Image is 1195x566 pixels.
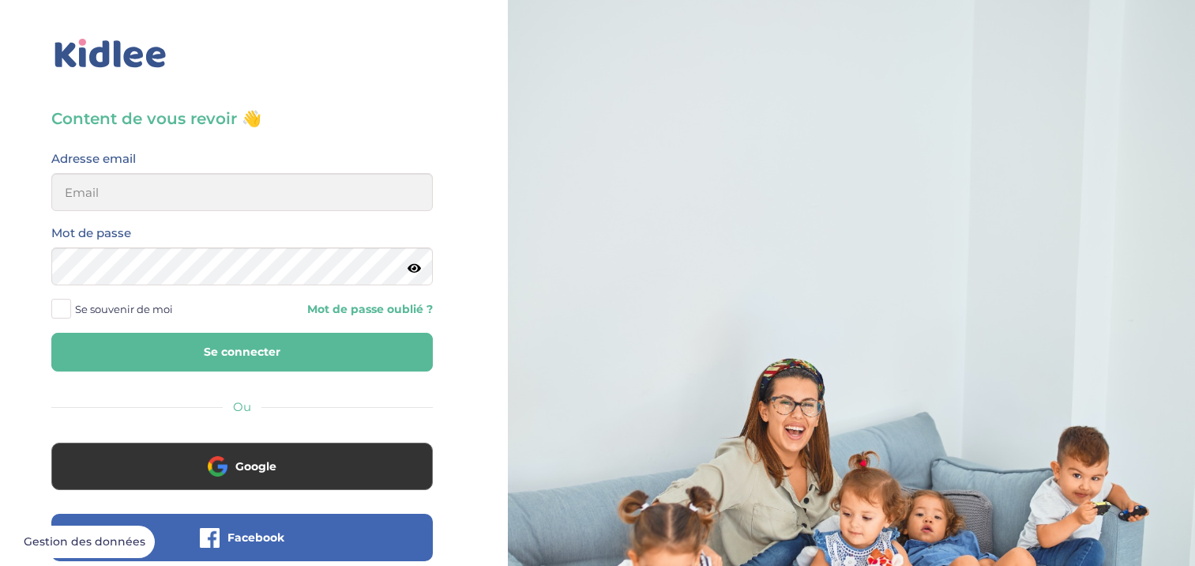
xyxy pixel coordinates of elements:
[235,458,276,474] span: Google
[51,470,433,485] a: Google
[24,535,145,549] span: Gestion des données
[51,173,433,211] input: Email
[51,541,433,556] a: Facebook
[51,149,136,169] label: Adresse email
[51,443,433,490] button: Google
[51,333,433,372] button: Se connecter
[14,526,155,559] button: Gestion des données
[254,302,432,317] a: Mot de passe oublié ?
[208,456,227,476] img: google.png
[227,530,284,545] span: Facebook
[200,528,220,548] img: facebook.png
[51,223,131,243] label: Mot de passe
[51,36,170,72] img: logo_kidlee_bleu
[51,108,433,130] h3: Content de vous revoir 👋
[233,399,251,414] span: Ou
[51,514,433,561] button: Facebook
[75,299,173,319] span: Se souvenir de moi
